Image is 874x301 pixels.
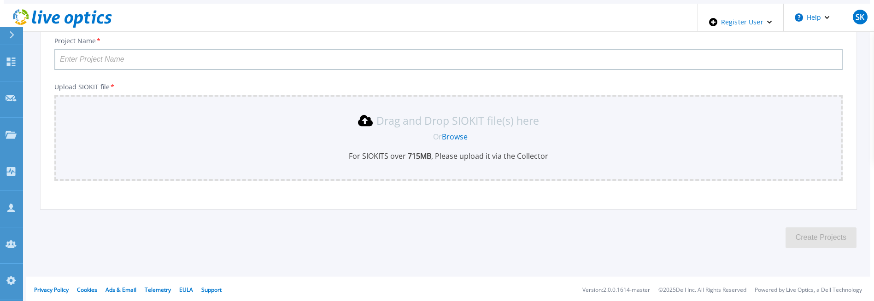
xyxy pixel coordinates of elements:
label: Project Name [54,38,101,44]
li: Powered by Live Optics, a Dell Technology [755,287,862,293]
div: Drag and Drop SIOKIT file(s) here OrBrowseFor SIOKITS over 715MB, Please upload it via the Collector [60,113,837,161]
span: SK [856,13,864,21]
li: Version: 2.0.0.1614-master [582,287,650,293]
a: Browse [442,132,468,142]
button: Help [784,4,841,31]
button: Create Projects [786,227,856,248]
span: Or [433,132,442,142]
p: For SIOKITS over , Please upload it via the Collector [60,151,837,161]
a: Cookies [77,286,97,294]
p: Drag and Drop SIOKIT file(s) here [376,116,539,125]
li: © 2025 Dell Inc. All Rights Reserved [658,287,746,293]
a: Telemetry [145,286,171,294]
a: Ads & Email [106,286,136,294]
a: EULA [179,286,193,294]
a: Privacy Policy [34,286,69,294]
a: Support [201,286,222,294]
div: Register User [698,4,783,41]
b: 715 MB [406,151,431,161]
input: Enter Project Name [54,49,843,70]
p: Upload SIOKIT file [54,82,843,91]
